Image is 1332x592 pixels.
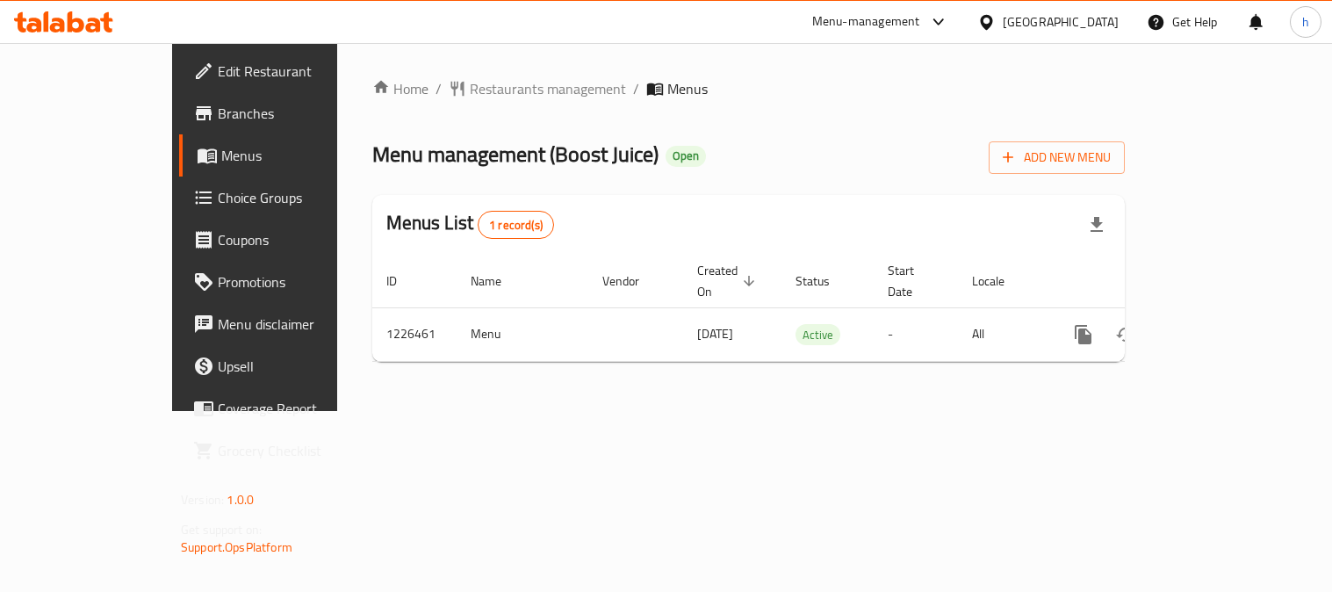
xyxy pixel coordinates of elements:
span: Locale [972,271,1027,292]
div: [GEOGRAPHIC_DATA] [1003,12,1119,32]
span: Menu management ( Boost Juice ) [372,134,659,174]
td: Menu [457,307,588,361]
a: Restaurants management [449,78,626,99]
div: Export file [1076,204,1118,246]
span: 1 record(s) [479,217,553,234]
button: more [1062,314,1105,356]
a: Grocery Checklist [179,430,394,472]
a: Coupons [179,219,394,261]
a: Home [372,78,428,99]
div: Open [666,146,706,167]
span: Open [666,148,706,163]
nav: breadcrumb [372,78,1125,99]
span: 1.0.0 [227,488,254,511]
h2: Menus List [386,210,554,239]
div: Active [796,324,840,345]
div: Menu-management [812,11,920,32]
span: [DATE] [697,322,733,345]
a: Promotions [179,261,394,303]
div: Total records count [478,211,554,239]
span: Branches [218,103,380,124]
span: Add New Menu [1003,147,1111,169]
span: Start Date [888,260,937,302]
a: Menus [179,134,394,177]
table: enhanced table [372,255,1245,362]
span: Menus [221,145,380,166]
a: Coverage Report [179,387,394,430]
span: Active [796,325,840,345]
span: Status [796,271,853,292]
a: Upsell [179,345,394,387]
span: Menus [667,78,708,99]
span: Coupons [218,229,380,250]
span: Version: [181,488,224,511]
span: Get support on: [181,518,262,541]
button: Change Status [1105,314,1147,356]
td: 1226461 [372,307,457,361]
a: Choice Groups [179,177,394,219]
span: ID [386,271,420,292]
span: Coverage Report [218,398,380,419]
a: Menu disclaimer [179,303,394,345]
span: Upsell [218,356,380,377]
a: Support.OpsPlatform [181,536,292,559]
span: Menu disclaimer [218,314,380,335]
button: Add New Menu [989,141,1125,174]
td: - [874,307,958,361]
li: / [633,78,639,99]
th: Actions [1048,255,1245,308]
span: Edit Restaurant [218,61,380,82]
span: Restaurants management [470,78,626,99]
a: Edit Restaurant [179,50,394,92]
span: Vendor [602,271,662,292]
span: Choice Groups [218,187,380,208]
li: / [436,78,442,99]
span: h [1302,12,1309,32]
td: All [958,307,1048,361]
span: Name [471,271,524,292]
span: Promotions [218,271,380,292]
span: Grocery Checklist [218,440,380,461]
span: Created On [697,260,760,302]
a: Branches [179,92,394,134]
